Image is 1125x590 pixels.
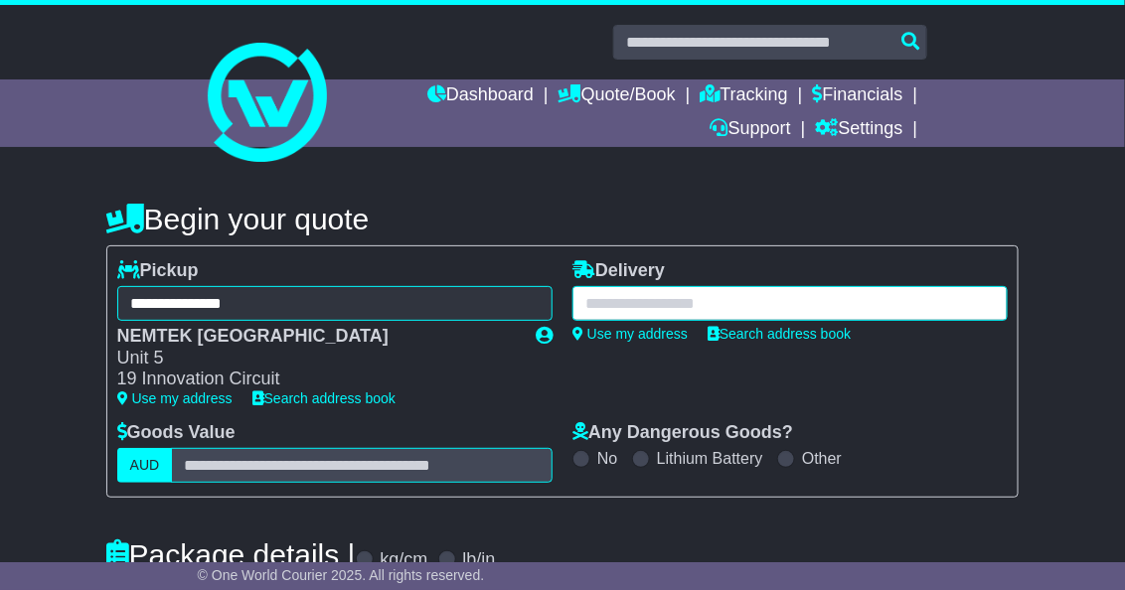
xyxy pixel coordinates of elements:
[106,538,356,571] h4: Package details |
[117,390,233,406] a: Use my address
[572,260,665,282] label: Delivery
[572,326,688,342] a: Use my address
[559,79,676,113] a: Quote/Book
[117,422,236,444] label: Goods Value
[117,448,173,483] label: AUD
[198,567,485,583] span: © One World Courier 2025. All rights reserved.
[117,326,516,348] div: NEMTEK [GEOGRAPHIC_DATA]
[427,79,534,113] a: Dashboard
[597,449,617,468] label: No
[117,348,516,369] div: Unit 5
[572,422,793,444] label: Any Dangerous Goods?
[711,113,791,147] a: Support
[117,369,516,390] div: 19 Innovation Circuit
[701,79,788,113] a: Tracking
[106,203,1020,235] h4: Begin your quote
[117,260,199,282] label: Pickup
[708,326,851,342] a: Search address book
[813,79,903,113] a: Financials
[381,549,428,571] label: kg/cm
[657,449,763,468] label: Lithium Battery
[252,390,396,406] a: Search address book
[463,549,496,571] label: lb/in
[816,113,903,147] a: Settings
[802,449,842,468] label: Other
